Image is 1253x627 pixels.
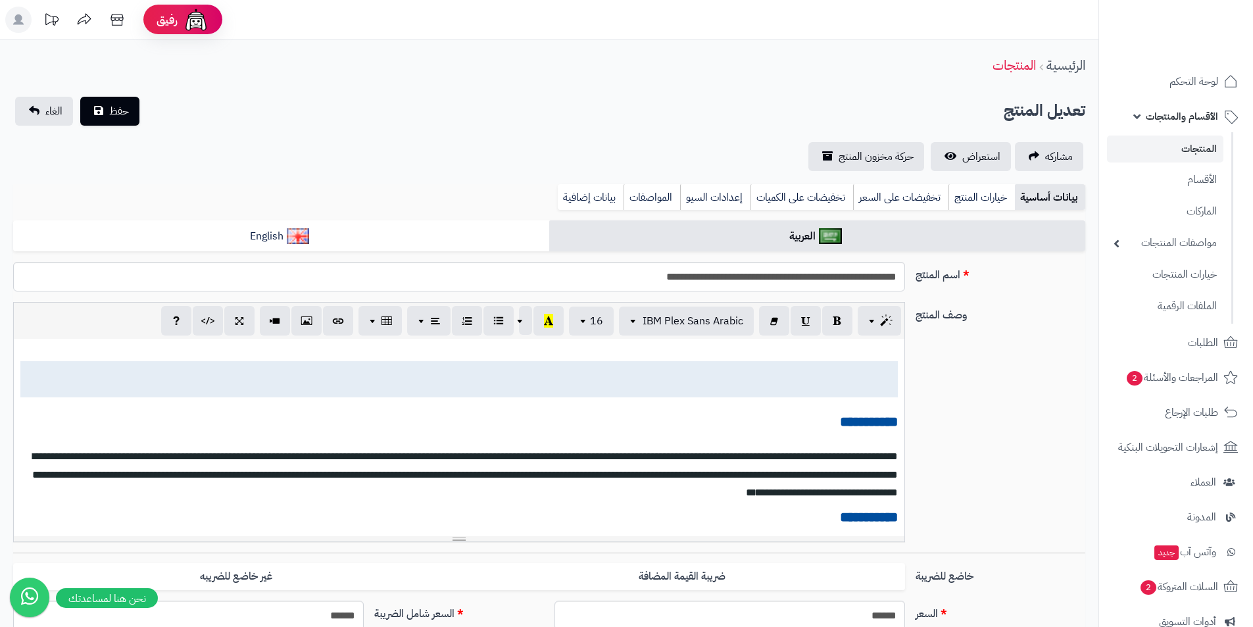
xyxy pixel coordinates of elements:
[1188,334,1218,352] span: الطلبات
[819,228,842,244] img: العربية
[1165,403,1218,422] span: طلبات الإرجاع
[558,184,624,211] a: بيانات إضافية
[1107,466,1245,498] a: العملاء
[643,313,743,329] span: IBM Plex Sans Arabic
[1169,72,1218,91] span: لوحة التحكم
[369,601,549,622] label: السعر شامل الضريبة
[1107,327,1245,359] a: الطلبات
[1015,142,1083,171] a: مشاركه
[1191,473,1216,491] span: العملاء
[619,307,754,336] button: IBM Plex Sans Arabic
[1107,362,1245,393] a: المراجعات والأسئلة2
[1046,55,1085,75] a: الرئيسية
[1107,197,1223,226] a: الماركات
[549,220,1085,253] a: العربية
[1125,368,1218,387] span: المراجعات والأسئلة
[183,7,209,33] img: ai-face.png
[109,103,129,119] span: حفظ
[962,149,1000,164] span: استعراض
[1107,536,1245,568] a: وآتس آبجديد
[1118,438,1218,457] span: إشعارات التحويلات البنكية
[45,103,62,119] span: الغاء
[15,97,73,126] a: الغاء
[1139,578,1218,596] span: السلات المتروكة
[1107,136,1223,163] a: المنتجات
[13,220,549,253] a: English
[1107,66,1245,97] a: لوحة التحكم
[1015,184,1085,211] a: بيانات أساسية
[1004,97,1085,124] h2: تعديل المنتج
[1146,107,1218,126] span: الأقسام والمنتجات
[35,7,68,36] a: تحديثات المنصة
[157,12,178,28] span: رفيق
[287,228,310,244] img: English
[1107,397,1245,428] a: طلبات الإرجاع
[910,563,1091,584] label: خاضع للضريبة
[910,262,1091,283] label: اسم المنتج
[750,184,853,211] a: تخفيضات على الكميات
[853,184,948,211] a: تخفيضات على السعر
[839,149,914,164] span: حركة مخزون المنتج
[13,563,459,590] label: غير خاضع للضريبه
[1127,371,1142,386] span: 2
[1141,580,1156,595] span: 2
[808,142,924,171] a: حركة مخزون المنتج
[948,184,1015,211] a: خيارات المنتج
[993,55,1036,75] a: المنتجات
[1107,229,1223,257] a: مواصفات المنتجات
[931,142,1011,171] a: استعراض
[1107,501,1245,533] a: المدونة
[1187,508,1216,526] span: المدونة
[1107,166,1223,194] a: الأقسام
[1107,432,1245,463] a: إشعارات التحويلات البنكية
[569,307,614,336] button: 16
[1107,292,1223,320] a: الملفات الرقمية
[910,601,1091,622] label: السعر
[1154,545,1179,560] span: جديد
[459,563,905,590] label: ضريبة القيمة المضافة
[1107,571,1245,603] a: السلات المتروكة2
[1107,261,1223,289] a: خيارات المنتجات
[590,313,603,329] span: 16
[1045,149,1073,164] span: مشاركه
[1153,543,1216,561] span: وآتس آب
[910,302,1091,323] label: وصف المنتج
[624,184,680,211] a: المواصفات
[680,184,750,211] a: إعدادات السيو
[80,97,139,126] button: حفظ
